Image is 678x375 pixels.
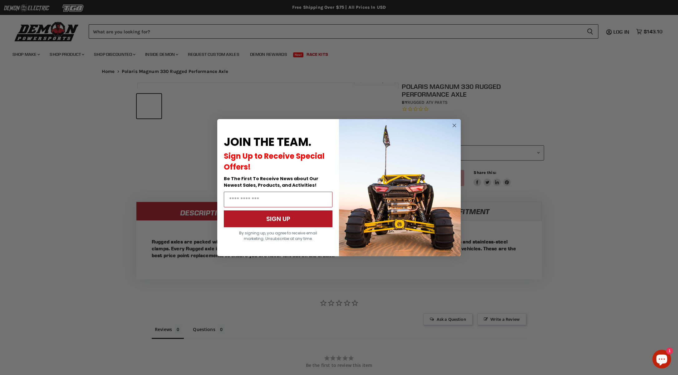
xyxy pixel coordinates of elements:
span: Be The First To Receive News about Our Newest Sales, Products, and Activities! [224,175,318,188]
span: By signing up, you agree to receive email marketing. Unsubscribe at any time. [239,230,317,241]
button: Close dialog [450,122,458,129]
inbox-online-store-chat: Shopify online store chat [651,350,673,370]
input: Email Address [224,192,332,207]
img: a9095488-b6e7-41ba-879d-588abfab540b.jpeg [339,119,461,256]
span: Sign Up to Receive Special Offers! [224,151,325,172]
span: JOIN THE TEAM. [224,134,311,150]
button: SIGN UP [224,210,332,227]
